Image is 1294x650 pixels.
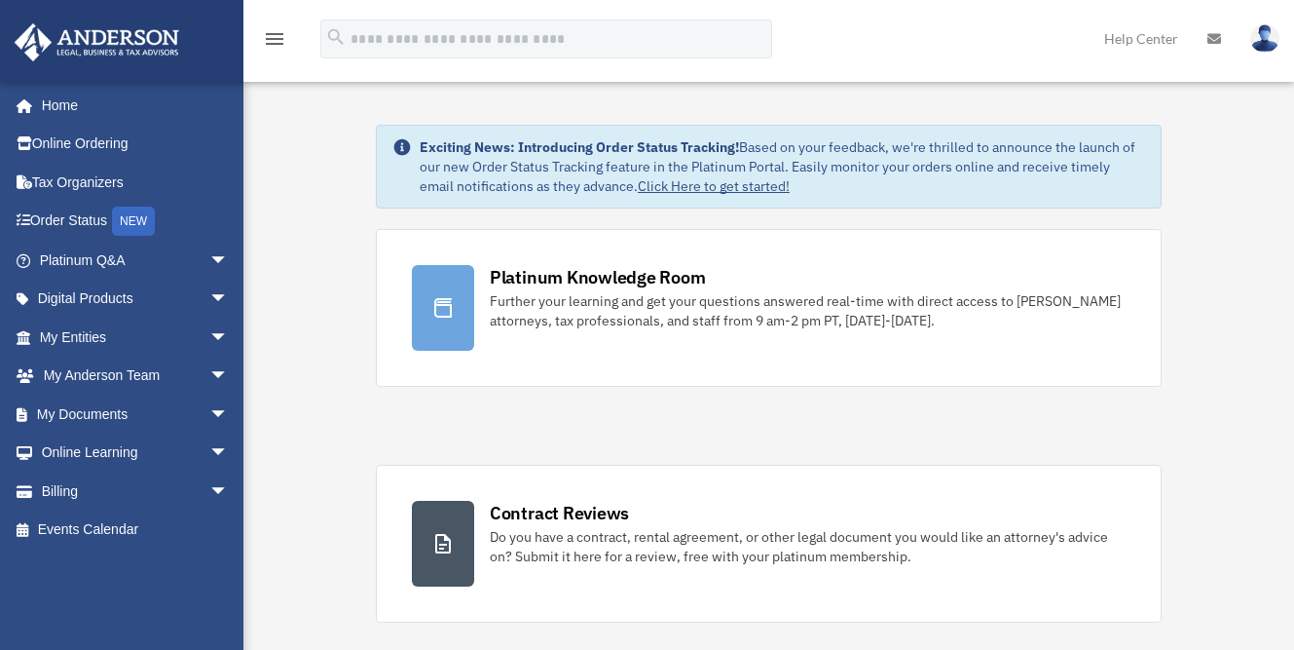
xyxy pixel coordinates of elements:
[14,280,258,319] a: Digital Productsarrow_drop_down
[14,86,248,125] a: Home
[209,318,248,358] span: arrow_drop_down
[14,395,258,434] a: My Documentsarrow_drop_down
[490,501,629,525] div: Contract Reviews
[14,511,258,550] a: Events Calendar
[376,229,1162,387] a: Platinum Knowledge Room Further your learning and get your questions answered real-time with dire...
[14,202,258,242] a: Order StatusNEW
[9,23,185,61] img: Anderson Advisors Platinum Portal
[112,207,155,236] div: NEW
[1250,24,1279,53] img: User Pic
[209,395,248,435] span: arrow_drop_down
[14,163,258,202] a: Tax Organizers
[263,34,286,51] a: menu
[14,241,258,280] a: Platinum Q&Aarrow_drop_down
[638,177,790,195] a: Click Here to get started!
[14,125,258,164] a: Online Ordering
[14,357,258,396] a: My Anderson Teamarrow_drop_down
[490,527,1126,566] div: Do you have a contract, rental agreement, or other legal document you would like an attorney's ad...
[209,280,248,320] span: arrow_drop_down
[209,357,248,397] span: arrow_drop_down
[209,241,248,281] span: arrow_drop_down
[14,434,258,473] a: Online Learningarrow_drop_down
[420,138,739,156] strong: Exciting News: Introducing Order Status Tracking!
[490,265,706,289] div: Platinum Knowledge Room
[490,291,1126,330] div: Further your learning and get your questions answered real-time with direct access to [PERSON_NAM...
[14,472,258,511] a: Billingarrow_drop_down
[325,26,347,48] i: search
[209,434,248,474] span: arrow_drop_down
[376,465,1162,623] a: Contract Reviews Do you have a contract, rental agreement, or other legal document you would like...
[209,472,248,512] span: arrow_drop_down
[263,27,286,51] i: menu
[420,137,1145,196] div: Based on your feedback, we're thrilled to announce the launch of our new Order Status Tracking fe...
[14,318,258,357] a: My Entitiesarrow_drop_down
